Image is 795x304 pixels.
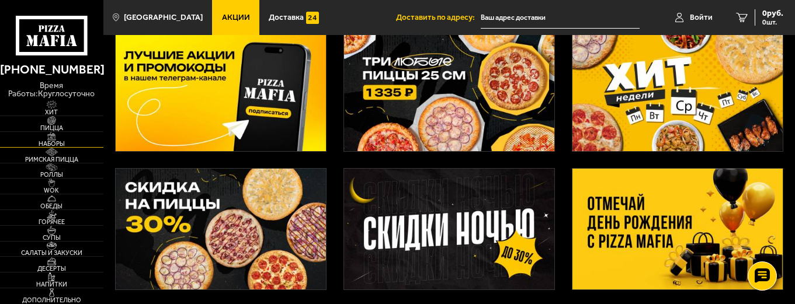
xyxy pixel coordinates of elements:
[762,9,783,18] span: 0 руб.
[396,13,481,22] span: Доставить по адресу:
[124,13,203,22] span: [GEOGRAPHIC_DATA]
[222,13,250,22] span: Акции
[690,13,713,22] span: Войти
[306,12,318,24] img: 15daf4d41897b9f0e9f617042186c801.svg
[269,13,304,22] span: Доставка
[762,19,783,26] span: 0 шт.
[481,7,640,29] input: Ваш адрес доставки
